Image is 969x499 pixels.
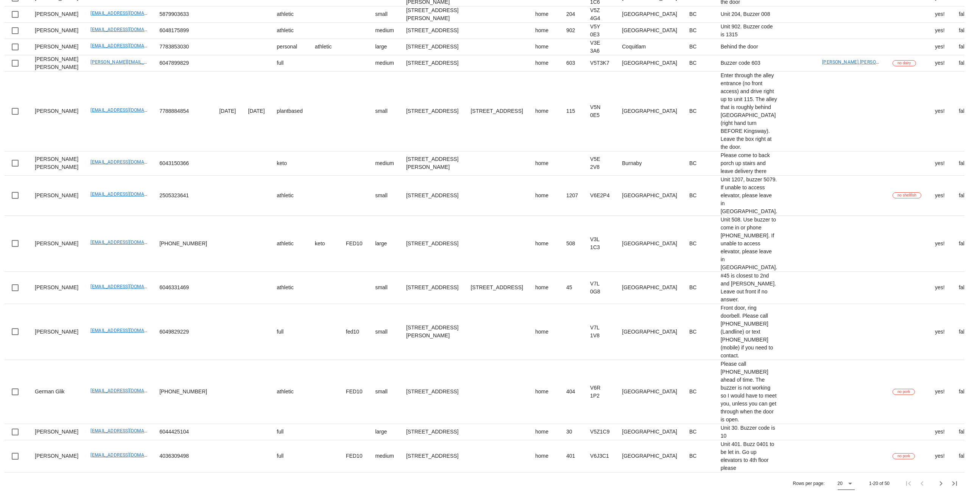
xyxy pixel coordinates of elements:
td: V5Z1C9 [584,424,616,440]
td: home [529,360,560,424]
td: [PERSON_NAME] [29,272,84,304]
td: home [529,424,560,440]
td: personal [271,39,309,55]
td: [GEOGRAPHIC_DATA] [616,6,683,23]
td: athletic [271,176,309,216]
td: V3L 1C3 [584,216,616,272]
a: [EMAIL_ADDRESS][DOMAIN_NAME] [90,43,166,48]
td: athletic [271,216,309,272]
td: [GEOGRAPHIC_DATA] [616,23,683,39]
td: 6049829229 [153,304,213,360]
td: BC [683,6,715,23]
td: [GEOGRAPHIC_DATA] [616,72,683,151]
td: [PERSON_NAME] [29,304,84,360]
td: small [369,72,400,151]
td: FED10 [340,440,369,472]
td: athletic [271,23,309,39]
td: keto [271,151,309,176]
td: yes! [929,6,953,23]
td: #45 is closest to 2nd and [PERSON_NAME]. Leave out front if no answer. [715,272,784,304]
td: 7783853030 [153,39,213,55]
td: home [529,39,560,55]
td: full [271,440,309,472]
td: 603 [560,55,584,72]
td: [PERSON_NAME] [PERSON_NAME] [29,151,84,176]
td: Unit 902. Buzzer code is 1315 [715,23,784,39]
td: home [529,6,560,23]
td: BC [683,72,715,151]
td: athletic [271,360,309,424]
td: [GEOGRAPHIC_DATA] [616,304,683,360]
td: yes! [929,72,953,151]
td: [PERSON_NAME] [29,424,84,440]
td: [PHONE_NUMBER] [153,360,213,424]
td: [DATE] [242,72,271,151]
td: full [271,424,309,440]
td: yes! [929,176,953,216]
div: 20 [838,480,843,487]
td: Please call [PHONE_NUMBER] ahead of time. The buzzer is not working so I would have to meet you, ... [715,360,784,424]
td: Buzzer code 603 [715,55,784,72]
td: full [271,55,309,72]
td: V5T3K7 [584,55,616,72]
td: Unit 204, Buzzer 008 [715,6,784,23]
td: athletic [309,39,340,55]
td: yes! [929,272,953,304]
td: fed10 [340,304,369,360]
td: yes! [929,55,953,72]
td: small [369,304,400,360]
td: [GEOGRAPHIC_DATA] [616,55,683,72]
span: no pork [897,389,910,395]
td: [GEOGRAPHIC_DATA] [616,176,683,216]
td: yes! [929,39,953,55]
td: Unit 508. Use buzzer to come in or phone [PHONE_NUMBER]. If unable to access elevator, please lea... [715,216,784,272]
td: BC [683,23,715,39]
td: Behind the door [715,39,784,55]
td: [GEOGRAPHIC_DATA] [616,440,683,472]
td: FED10 [340,360,369,424]
td: keto [309,216,340,272]
td: home [529,216,560,272]
td: large [369,39,400,55]
td: V6J3C1 [584,440,616,472]
td: medium [369,55,400,72]
td: 902 [560,23,584,39]
td: 6046331469 [153,272,213,304]
button: Next page [934,477,948,490]
td: V5N 0E5 [584,72,616,151]
td: BC [683,151,715,176]
div: 1-20 of 50 [869,480,890,487]
td: [PERSON_NAME] [29,176,84,216]
div: 20Rows per page: [838,477,855,490]
span: no shellfish [897,193,916,198]
td: [STREET_ADDRESS] [400,216,464,272]
td: [STREET_ADDRESS] [400,23,464,39]
td: BC [683,55,715,72]
td: 5879903633 [153,6,213,23]
td: [GEOGRAPHIC_DATA] [616,424,683,440]
a: [EMAIL_ADDRESS][DOMAIN_NAME] [90,240,166,245]
td: Unit 1207, buzzer 5079. If unable to access elevator, please leave in [GEOGRAPHIC_DATA]. [715,176,784,216]
td: small [369,6,400,23]
td: BC [683,39,715,55]
td: [STREET_ADDRESS] [464,272,529,304]
td: V6E2P4 [584,176,616,216]
td: 6044425104 [153,424,213,440]
td: V3E 3A6 [584,39,616,55]
a: [EMAIL_ADDRESS][DOMAIN_NAME] [90,11,166,16]
td: [STREET_ADDRESS][PERSON_NAME] [400,6,464,23]
td: [PERSON_NAME] [29,6,84,23]
td: 6048175899 [153,23,213,39]
td: FED10 [340,216,369,272]
a: [EMAIL_ADDRESS][DOMAIN_NAME] [90,192,166,197]
td: [STREET_ADDRESS] [400,424,464,440]
td: [STREET_ADDRESS] [400,55,464,72]
div: Rows per page: [793,472,855,494]
a: [EMAIL_ADDRESS][DOMAIN_NAME] [90,452,166,458]
td: [STREET_ADDRESS][PERSON_NAME] [400,151,464,176]
td: V7L 0G8 [584,272,616,304]
td: BC [683,424,715,440]
td: [PERSON_NAME] [29,23,84,39]
td: home [529,72,560,151]
td: [GEOGRAPHIC_DATA] [616,216,683,272]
